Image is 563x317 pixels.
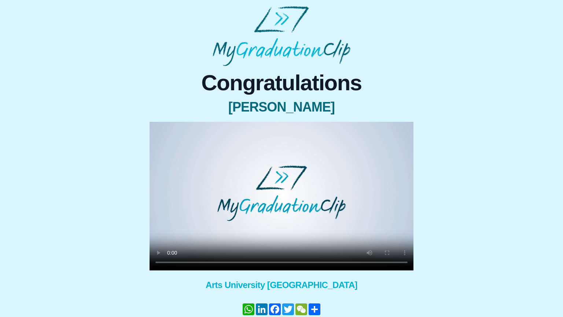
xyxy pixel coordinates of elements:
[295,303,308,315] a: WeChat
[150,100,413,114] span: [PERSON_NAME]
[150,72,413,94] span: Congratulations
[281,303,295,315] a: Twitter
[150,279,413,291] span: Arts University [GEOGRAPHIC_DATA]
[213,6,350,66] img: MyGraduationClip
[308,303,321,315] a: Share
[268,303,281,315] a: Facebook
[242,303,255,315] a: WhatsApp
[255,303,268,315] a: LinkedIn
